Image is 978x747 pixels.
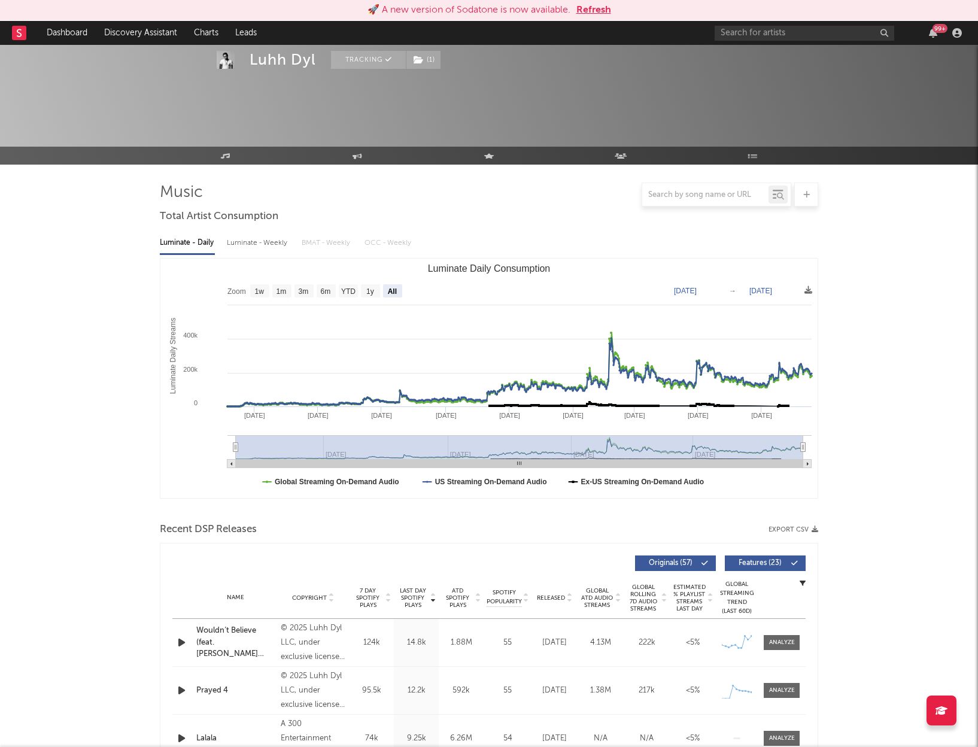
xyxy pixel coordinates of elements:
button: 99+ [929,28,937,38]
text: [DATE] [308,412,329,419]
div: [DATE] [534,685,575,697]
text: [DATE] [749,287,772,295]
div: 124k [352,637,391,649]
span: Copyright [292,594,327,602]
span: Global ATD Audio Streams [581,587,613,609]
div: 217k [627,685,667,697]
text: 1w [255,287,265,296]
text: Global Streaming On-Demand Audio [275,478,399,486]
text: 1m [277,287,287,296]
span: Last Day Spotify Plays [397,587,429,609]
text: Ex-US Streaming On-Demand Audio [581,478,704,486]
button: (1) [406,51,441,69]
button: Tracking [331,51,406,69]
div: © 2025 Luhh Dyl LLC, under exclusive license to 300 Entertainment LLC [281,669,346,712]
div: Luminate - Weekly [227,233,290,253]
text: 6m [321,287,331,296]
svg: Luminate Daily Consumption [160,259,818,498]
text: YTD [341,287,356,296]
text: [DATE] [436,412,457,419]
text: 400k [183,332,198,339]
div: 55 [487,637,529,649]
input: Search for artists [715,26,894,41]
span: ( 1 ) [406,51,441,69]
div: 14.8k [397,637,436,649]
div: 95.5k [352,685,391,697]
div: [DATE] [534,637,575,649]
div: Luhh Dyl [250,51,316,69]
a: Discovery Assistant [96,21,186,45]
button: Originals(57) [635,555,716,571]
text: 200k [183,366,198,373]
text: 3m [299,287,309,296]
div: 🚀 A new version of Sodatone is now available. [367,3,570,17]
div: 9.25k [397,733,436,745]
text: [DATE] [244,412,265,419]
div: [DATE] [534,733,575,745]
span: Released [537,594,565,602]
text: Zoom [227,287,246,296]
div: 592k [442,685,481,697]
div: 6.26M [442,733,481,745]
span: Originals ( 57 ) [643,560,698,567]
span: Global Rolling 7D Audio Streams [627,584,660,612]
div: 12.2k [397,685,436,697]
div: 4.13M [581,637,621,649]
div: © 2025 Luhh Dyl LLC, under exclusive license to 300 Entertainment LLC [281,621,346,664]
span: Recent DSP Releases [160,523,257,537]
div: 54 [487,733,529,745]
text: Luminate Daily Consumption [428,263,551,274]
text: → [729,287,736,295]
div: N/A [627,733,667,745]
text: Luminate Daily Streams [169,318,177,394]
text: [DATE] [499,412,520,419]
div: <5% [673,733,713,745]
span: Total Artist Consumption [160,209,278,224]
div: <5% [673,637,713,649]
text: [DATE] [674,287,697,295]
span: ATD Spotify Plays [442,587,473,609]
div: 222k [627,637,667,649]
a: Wouldn’t Believe (feat. [PERSON_NAME] Official) [196,625,275,660]
span: Estimated % Playlist Streams Last Day [673,584,706,612]
div: 55 [487,685,529,697]
text: All [388,287,397,296]
div: 74k [352,733,391,745]
button: Refresh [576,3,611,17]
a: Charts [186,21,227,45]
div: 1.88M [442,637,481,649]
a: Dashboard [38,21,96,45]
span: 7 Day Spotify Plays [352,587,384,609]
div: Global Streaming Trend (Last 60D) [719,580,755,616]
text: [DATE] [371,412,392,419]
div: <5% [673,685,713,697]
span: Spotify Popularity [487,588,522,606]
input: Search by song name or URL [642,190,769,200]
div: Luminate - Daily [160,233,215,253]
text: [DATE] [624,412,645,419]
button: Export CSV [769,526,818,533]
text: 1y [366,287,374,296]
a: Lalala [196,733,275,745]
button: Features(23) [725,555,806,571]
text: [DATE] [688,412,709,419]
div: N/A [581,733,621,745]
text: 0 [194,399,198,406]
text: US Streaming On-Demand Audio [435,478,547,486]
a: Leads [227,21,265,45]
div: 99 + [933,24,947,33]
div: 1.38M [581,685,621,697]
div: Name [196,593,275,602]
span: Features ( 23 ) [733,560,788,567]
a: Prayed 4 [196,685,275,697]
text: [DATE] [563,412,584,419]
text: [DATE] [751,412,772,419]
